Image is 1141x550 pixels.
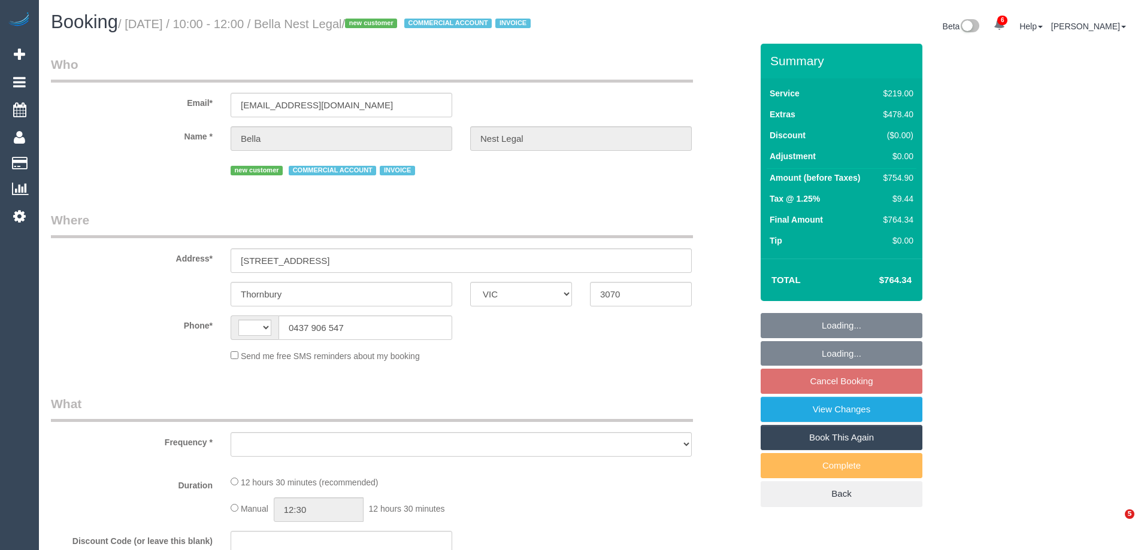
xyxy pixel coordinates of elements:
a: View Changes [761,397,922,422]
h3: Summary [770,54,916,68]
span: new customer [231,166,283,175]
span: new customer [345,19,397,28]
legend: Where [51,211,693,238]
label: Duration [42,475,222,491]
span: 12 hours 30 minutes (recommended) [241,478,379,487]
label: Address* [42,248,222,265]
label: Name * [42,126,222,142]
a: Beta [943,22,980,31]
input: Suburb* [231,282,452,306]
input: Email* [231,93,452,117]
span: 5 [1125,509,1134,519]
span: COMMERCIAL ACCOUNT [289,166,376,175]
span: INVOICE [380,166,414,175]
span: Booking [51,11,118,32]
input: Phone* [279,315,452,340]
div: $0.00 [879,235,913,247]
div: $9.44 [879,193,913,205]
img: New interface [960,19,979,35]
a: [PERSON_NAME] [1051,22,1126,31]
small: / [DATE] / 10:00 - 12:00 / Bella Nest Legal [118,17,534,31]
div: ($0.00) [879,129,913,141]
span: 12 hours 30 minutes [369,504,445,513]
a: Back [761,481,922,506]
label: Email* [42,93,222,109]
label: Extras [770,108,795,120]
legend: Who [51,56,693,83]
span: COMMERCIAL ACCOUNT [404,19,492,28]
img: Automaid Logo [7,12,31,29]
span: Manual [241,504,268,513]
input: Post Code* [590,282,692,306]
label: Tax @ 1.25% [770,193,820,205]
label: Adjustment [770,150,816,162]
div: $478.40 [879,108,913,120]
label: Amount (before Taxes) [770,172,860,184]
a: 6 [988,12,1011,38]
div: $754.90 [879,172,913,184]
label: Discount [770,129,806,141]
div: $0.00 [879,150,913,162]
h4: $764.34 [843,275,912,285]
legend: What [51,395,693,422]
input: First Name* [231,126,452,151]
label: Frequency * [42,432,222,448]
span: 6 [997,16,1007,25]
div: $219.00 [879,87,913,99]
strong: Total [771,275,801,285]
a: Help [1019,22,1043,31]
label: Tip [770,235,782,247]
div: $764.34 [879,214,913,226]
span: Send me free SMS reminders about my booking [241,351,420,361]
label: Phone* [42,315,222,332]
input: Last Name* [470,126,692,151]
span: / [342,17,534,31]
iframe: Intercom live chat [1100,509,1129,538]
label: Service [770,87,800,99]
label: Final Amount [770,214,823,226]
span: INVOICE [495,19,530,28]
a: Book This Again [761,425,922,450]
label: Discount Code (or leave this blank) [42,531,222,547]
